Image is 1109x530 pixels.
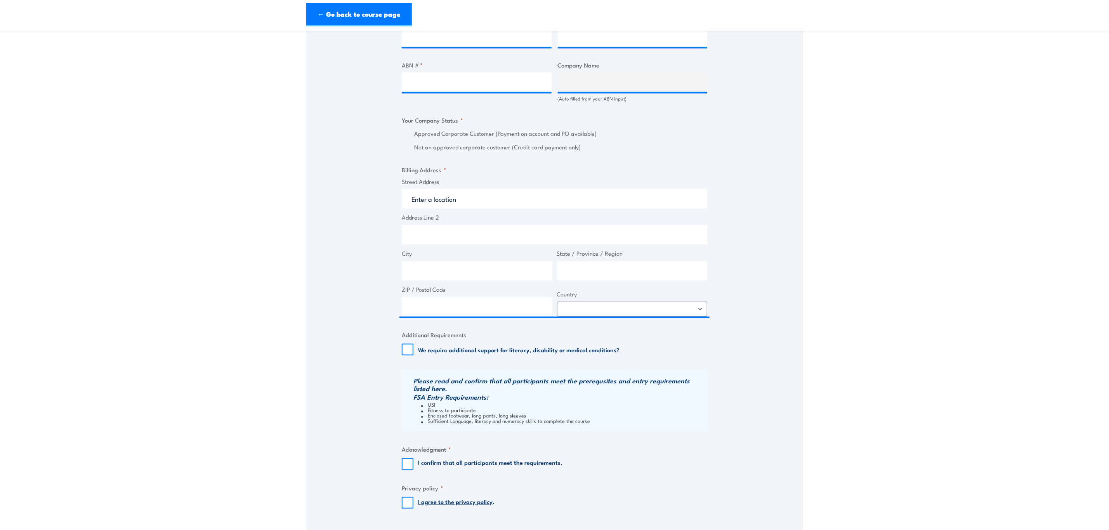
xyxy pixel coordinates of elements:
[418,458,562,470] label: I confirm that all participants meet the requirements.
[402,177,707,186] label: Street Address
[402,61,552,69] label: ABN #
[414,129,707,138] label: Approved Corporate Customer (Payment on account and PO available)
[306,3,412,26] a: ← Go back to course page
[413,377,705,392] h3: Please read and confirm that all participants meet the prerequsites and entry requirements listed...
[421,418,705,423] li: Sufficient Language, literacy and numeracy skills to complete the course
[418,346,620,353] label: We require additional support for literacy, disability or medical conditions?
[402,249,552,258] label: City
[558,61,708,69] label: Company Name
[418,497,495,509] label: .
[402,213,707,222] label: Address Line 2
[402,116,463,125] legend: Your Company Status
[402,285,552,294] label: ZIP / Postal Code
[413,393,705,401] h3: FSA Entry Requirements:
[558,95,708,102] div: (Auto filled from your ABN input)
[402,330,466,339] legend: Additional Requirements
[557,249,708,258] label: State / Province / Region
[402,165,446,174] legend: Billing Address
[414,143,707,152] label: Not an approved corporate customer (Credit card payment only)
[402,445,451,454] legend: Acknowledgment
[402,483,443,492] legend: Privacy policy
[402,189,707,208] input: Enter a location
[421,412,705,418] li: Enclosed footwear, long pants, long sleeves
[421,402,705,407] li: USI
[418,497,493,506] a: I agree to the privacy policy
[557,290,708,299] label: Country
[421,407,705,412] li: Fitness to participate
